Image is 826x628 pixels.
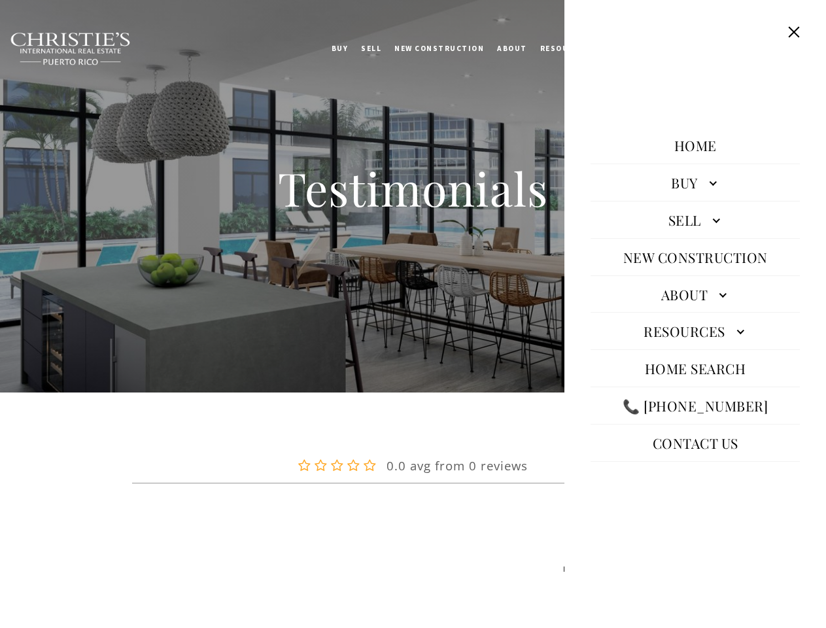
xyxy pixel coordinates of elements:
[132,564,695,575] div: Powered by [DOMAIN_NAME]™
[16,80,186,105] span: I agree to be contacted by [PERSON_NAME] International Real Estate PR via text, call & email. To ...
[14,29,189,39] div: Do you have questions?
[152,160,675,217] h1: Testimonials
[591,279,800,310] a: About
[14,42,189,51] div: Call or text [DATE], we are here to help!
[591,167,800,198] a: Buy
[591,204,800,235] a: Sell
[617,241,774,273] a: New Construction
[591,315,800,347] a: Resources
[132,564,695,575] a: Powered by TestimonialTree.com™ - open in a new tab
[325,32,355,65] a: BUY
[616,390,774,421] a: call 9393373000
[54,61,163,75] span: [PHONE_NUMBER]
[646,427,745,459] a: Contact Us
[490,32,534,65] a: About
[354,32,388,65] a: SELL
[387,457,528,474] p: 0.0 avg from 0 reviews
[668,130,723,161] a: Home
[388,32,490,65] a: New Construction
[782,20,806,44] button: Close this option
[10,32,131,66] img: Christie's International Real Estate black text logo
[534,32,597,65] a: Resources
[394,44,484,53] span: New Construction
[638,353,753,384] a: Home Search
